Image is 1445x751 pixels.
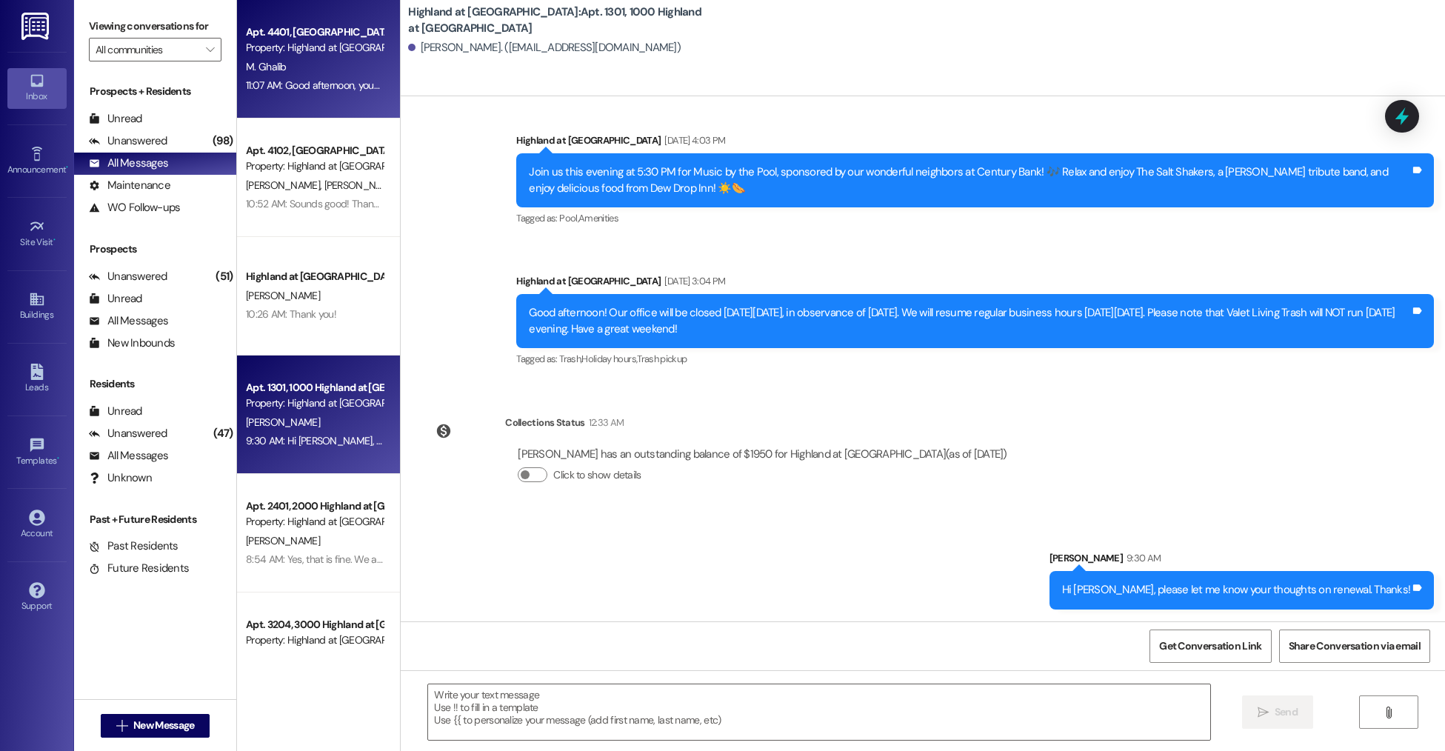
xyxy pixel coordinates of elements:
[133,718,194,733] span: New Message
[246,197,483,210] div: 10:52 AM: Sounds good! Thank you for letting me know!
[1258,707,1269,718] i: 
[57,453,59,464] span: •
[585,415,624,430] div: 12:33 AM
[246,79,540,92] div: 11:07 AM: Good afternoon, your wallet has been turned into the office
[7,214,67,254] a: Site Visit •
[1159,638,1261,654] span: Get Conversation Link
[581,353,637,365] span: Holiday hours ,
[661,273,725,289] div: [DATE] 3:04 PM
[516,348,1434,370] div: Tagged as:
[53,235,56,245] span: •
[89,470,152,486] div: Unknown
[246,534,320,547] span: [PERSON_NAME]
[661,133,725,148] div: [DATE] 4:03 PM
[246,289,320,302] span: [PERSON_NAME]
[89,448,168,464] div: All Messages
[559,353,581,365] span: Trash ,
[246,395,383,411] div: Property: Highland at [GEOGRAPHIC_DATA]
[516,133,1434,153] div: Highland at [GEOGRAPHIC_DATA]
[7,287,67,327] a: Buildings
[96,38,198,61] input: All communities
[89,561,189,576] div: Future Residents
[246,632,383,648] div: Property: Highland at [GEOGRAPHIC_DATA]
[74,241,236,257] div: Prospects
[1242,695,1314,729] button: Send
[529,305,1410,337] div: Good afternoon! Our office will be closed [DATE][DATE], in observance of [DATE]. We will resume r...
[101,714,210,738] button: New Message
[89,200,180,216] div: WO Follow-ups
[246,60,287,73] span: M. Ghalib
[1049,550,1435,571] div: [PERSON_NAME]
[89,291,142,307] div: Unread
[74,84,236,99] div: Prospects + Residents
[74,512,236,527] div: Past + Future Residents
[7,578,67,618] a: Support
[7,433,67,473] a: Templates •
[559,212,578,224] span: Pool ,
[246,24,383,40] div: Apt. 4401, [GEOGRAPHIC_DATA] at [GEOGRAPHIC_DATA]
[89,426,167,441] div: Unanswered
[246,158,383,174] div: Property: Highland at [GEOGRAPHIC_DATA]
[246,434,609,447] div: 9:30 AM: Hi [PERSON_NAME], please let me know your thoughts on renewal. Thanks!
[408,40,681,56] div: [PERSON_NAME]. ([EMAIL_ADDRESS][DOMAIN_NAME])
[1279,630,1430,663] button: Share Conversation via email
[246,498,383,514] div: Apt. 2401, 2000 Highland at [GEOGRAPHIC_DATA]
[246,40,383,56] div: Property: Highland at [GEOGRAPHIC_DATA]
[89,336,175,351] div: New Inbounds
[89,313,168,329] div: All Messages
[21,13,52,40] img: ResiDesk Logo
[246,269,383,284] div: Highland at [GEOGRAPHIC_DATA]
[505,415,584,430] div: Collections Status
[7,505,67,545] a: Account
[518,447,1007,462] div: [PERSON_NAME] has an outstanding balance of $1950 for Highland at [GEOGRAPHIC_DATA] (as of [DATE])
[246,307,336,321] div: 10:26 AM: Thank you!
[1289,638,1421,654] span: Share Conversation via email
[7,359,67,399] a: Leads
[553,467,641,483] label: Click to show details
[1275,704,1298,720] span: Send
[246,553,450,566] div: 8:54 AM: Yes, that is fine. We are here until 5:30
[74,376,236,392] div: Residents
[89,111,142,127] div: Unread
[89,15,221,38] label: Viewing conversations for
[529,164,1410,196] div: Join us this evening at 5:30 PM for Music by the Pool, sponsored by our wonderful neighbors at Ce...
[246,415,320,429] span: [PERSON_NAME]
[206,44,214,56] i: 
[246,143,383,158] div: Apt. 4102, [GEOGRAPHIC_DATA] at [GEOGRAPHIC_DATA]
[89,269,167,284] div: Unanswered
[246,380,383,395] div: Apt. 1301, 1000 Highland at [GEOGRAPHIC_DATA]
[89,404,142,419] div: Unread
[246,617,383,632] div: Apt. 3204, 3000 Highland at [GEOGRAPHIC_DATA]
[209,130,236,153] div: (98)
[210,422,236,445] div: (47)
[408,4,704,36] b: Highland at [GEOGRAPHIC_DATA]: Apt. 1301, 1000 Highland at [GEOGRAPHIC_DATA]
[212,265,236,288] div: (51)
[89,538,178,554] div: Past Residents
[1123,550,1161,566] div: 9:30 AM
[1062,582,1411,598] div: Hi [PERSON_NAME], please let me know your thoughts on renewal. Thanks!
[246,514,383,530] div: Property: Highland at [GEOGRAPHIC_DATA]
[637,353,687,365] span: Trash pickup
[516,273,1434,294] div: Highland at [GEOGRAPHIC_DATA]
[89,133,167,149] div: Unanswered
[1149,630,1271,663] button: Get Conversation Link
[66,162,68,173] span: •
[324,178,398,192] span: [PERSON_NAME]
[1383,707,1394,718] i: 
[116,720,127,732] i: 
[89,156,168,171] div: All Messages
[516,207,1434,229] div: Tagged as:
[89,178,170,193] div: Maintenance
[246,178,324,192] span: [PERSON_NAME]
[578,212,618,224] span: Amenities
[7,68,67,108] a: Inbox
